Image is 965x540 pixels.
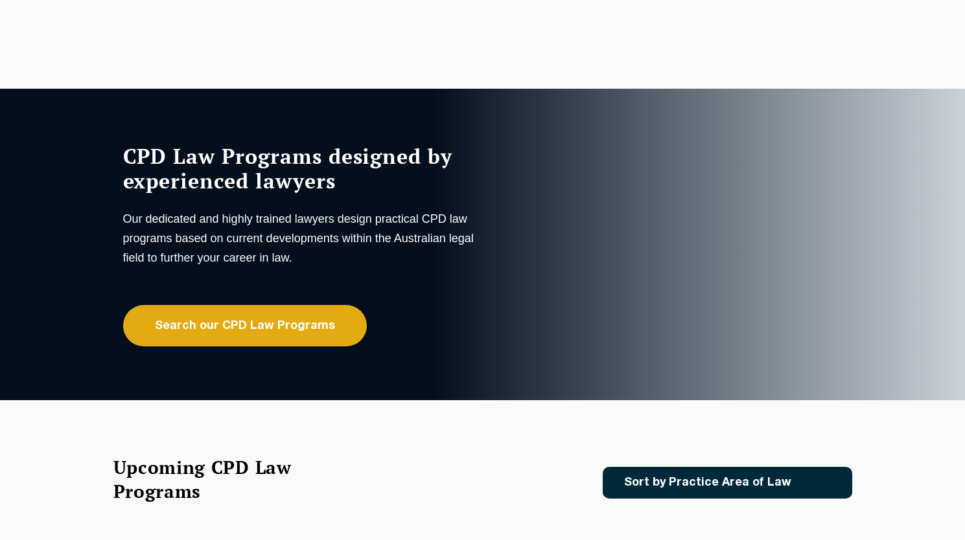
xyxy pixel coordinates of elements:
p: Our dedicated and highly trained lawyers design practical CPD law programs based on current devel... [123,209,480,267]
h2: Upcoming CPD Law Programs [113,455,324,503]
h1: CPD Law Programs designed by experienced lawyers [123,144,480,193]
img: Icon [812,477,827,488]
a: Search our CPD Law Programs [123,305,367,346]
a: Sort by Practice Area of Law [603,467,852,499]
